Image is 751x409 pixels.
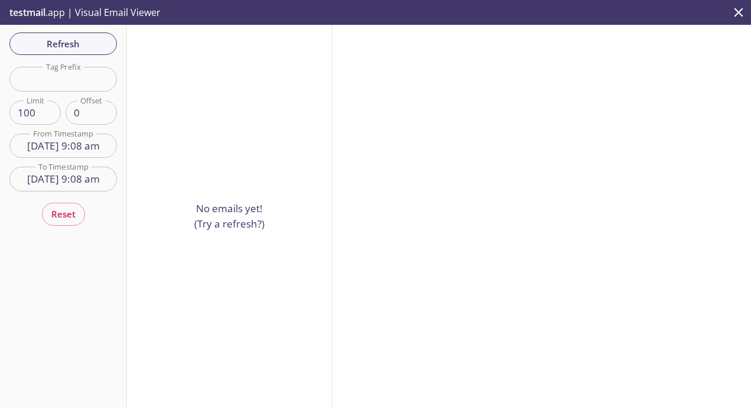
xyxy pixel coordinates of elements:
[42,203,85,225] button: Reset
[19,36,107,51] span: Refresh
[51,206,76,222] span: Reset
[9,33,117,55] button: Refresh
[194,201,265,231] p: No emails yet! (Try a refresh?)
[9,6,45,19] span: testmail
